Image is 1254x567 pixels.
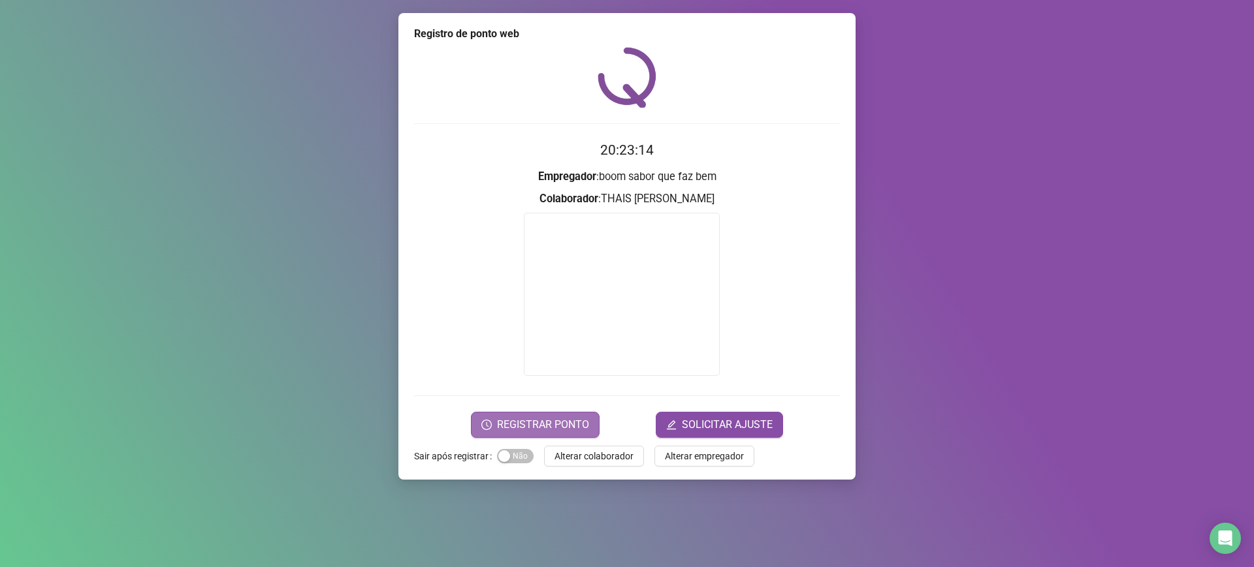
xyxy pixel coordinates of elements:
[1210,523,1241,554] div: Open Intercom Messenger
[471,412,600,438] button: REGISTRAR PONTO
[600,142,654,158] time: 20:23:14
[598,47,656,108] img: QRPoint
[666,420,677,430] span: edit
[414,26,840,42] div: Registro de ponto web
[654,446,754,467] button: Alterar empregador
[414,446,497,467] label: Sair após registrar
[555,449,634,463] span: Alterar colaborador
[682,417,773,433] span: SOLICITAR AJUSTE
[544,446,644,467] button: Alterar colaborador
[414,191,840,207] h3: : THAIS [PERSON_NAME]
[665,449,744,463] span: Alterar empregador
[497,417,589,433] span: REGISTRAR PONTO
[414,168,840,185] h3: : boom sabor que faz bem
[539,192,598,205] strong: Colaborador
[538,170,596,183] strong: Empregador
[656,412,783,438] button: editSOLICITAR AJUSTE
[481,420,492,430] span: clock-circle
